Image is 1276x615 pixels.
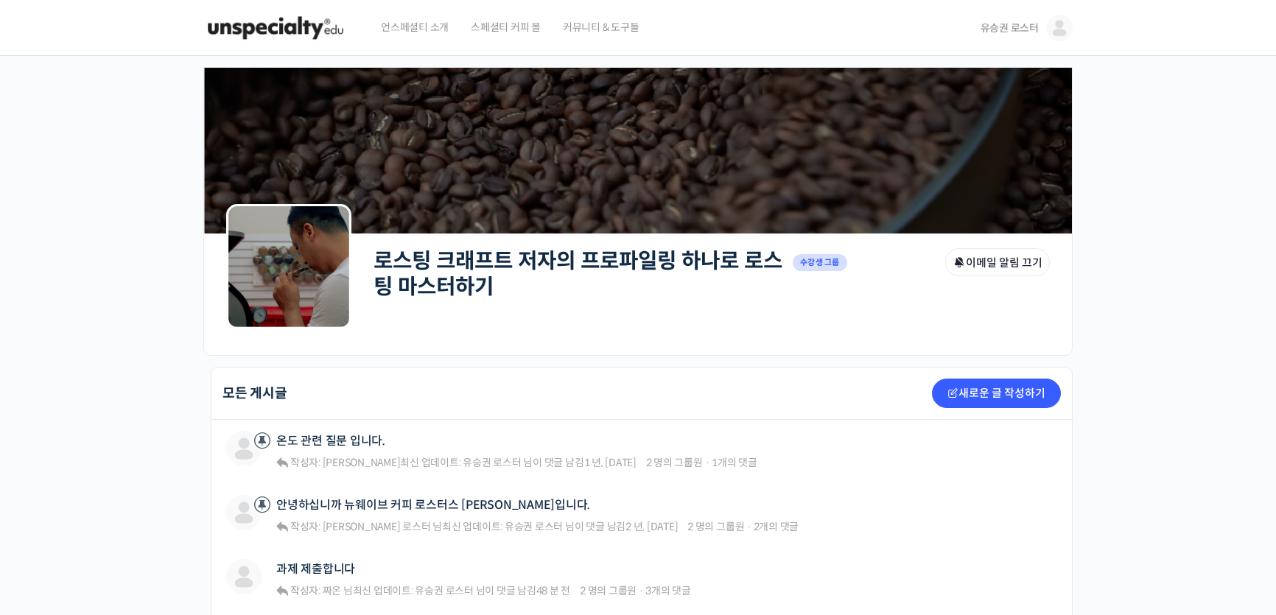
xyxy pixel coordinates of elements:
[584,456,637,469] a: 1 년, [DATE]
[463,456,521,469] span: 유승권 로스터
[276,434,385,448] a: 온도 관련 질문 입니다.
[945,248,1050,276] button: 이메일 알림 끄기
[645,584,691,597] span: 3개의 댓글
[226,204,351,329] img: Group logo of 로스팅 크래프트 저자의 프로파일링 하나로 로스팅 마스터하기
[290,584,353,597] span: 작성자: 짜온 님
[580,584,637,597] span: 2 명의 그룹원
[461,456,637,469] span: 님이 댓글 남김
[461,456,522,469] a: 유승권 로스터
[276,498,590,512] a: 안녕하십니까 뉴웨이브 커피 로스터스 [PERSON_NAME]입니다.
[413,584,474,597] a: 유승권 로스터
[646,456,703,469] span: 2 명의 그룹원
[290,520,799,533] div: 최신 업데이트:
[290,456,401,469] span: 작성자: [PERSON_NAME]
[502,520,563,533] a: 유승권 로스터
[374,247,782,300] a: 로스팅 크래프트 저자의 프로파일링 하나로 로스팅 마스터하기
[746,520,751,533] span: ·
[712,456,757,469] span: 1개의 댓글
[276,562,355,576] a: 과제 제출합니다
[754,520,799,533] span: 2개의 댓글
[932,379,1061,408] a: 새로운 글 작성하기
[502,520,678,533] span: 님이 댓글 남김
[413,584,571,597] span: 님이 댓글 남김
[290,456,757,469] div: 최신 업데이트:
[687,520,744,533] span: 2 명의 그룹원
[981,21,1039,35] span: 유승권 로스터
[625,520,678,533] a: 2 년, [DATE]
[639,584,644,597] span: ·
[793,254,847,271] span: 수강생 그룹
[290,520,442,533] span: 작성자: [PERSON_NAME] 로스터 님
[290,584,691,597] div: 최신 업데이트:
[505,520,563,533] span: 유승권 로스터
[415,584,473,597] span: 유승권 로스터
[222,387,287,400] h2: 모든 게시글
[705,456,710,469] span: ·
[536,584,571,597] a: 48 분 전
